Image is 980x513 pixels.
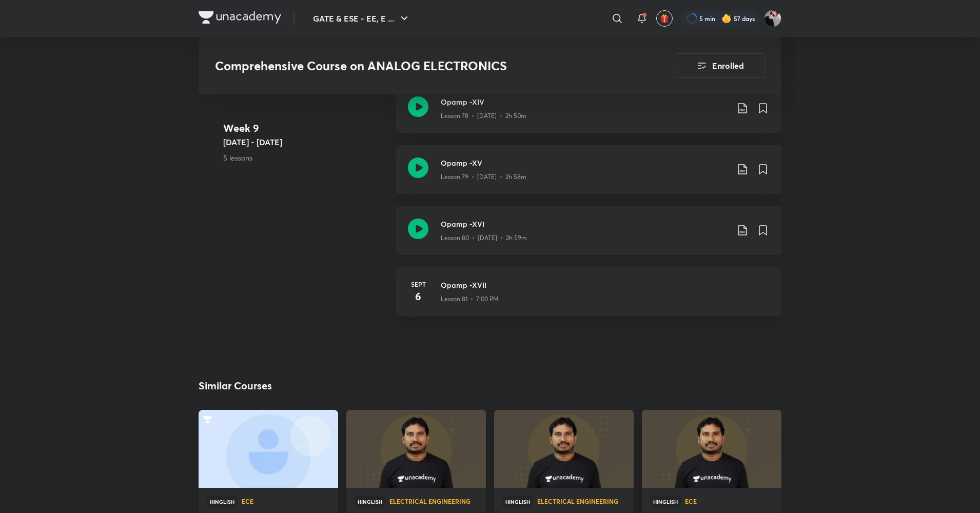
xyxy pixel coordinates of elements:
[650,496,681,507] span: Hinglish
[396,145,781,206] a: Opamp -XVLesson 79 • [DATE] • 2h 58m
[441,219,728,229] h3: Opamp -XVI
[242,498,330,505] a: ECE
[396,267,781,329] a: Sept6Opamp -XVIILesson 81 • 7:00 PM
[441,233,527,243] p: Lesson 80 • [DATE] • 2h 59m
[199,410,338,488] a: thumbnail
[199,378,272,393] h2: Similar Courses
[199,11,281,26] a: Company Logo
[408,289,428,304] h4: 6
[656,10,673,27] button: avatar
[389,498,478,504] span: Electrical Engineering
[307,8,417,29] button: GATE & ESE - EE, E ...
[242,498,330,504] span: ECE
[207,496,238,507] span: Hinglish
[408,280,428,289] h6: Sept
[660,14,669,23] img: avatar
[223,136,387,148] h5: [DATE] - [DATE]
[493,409,635,488] img: new-thumbnail
[441,111,526,121] p: Lesson 78 • [DATE] • 2h 50m
[441,157,728,168] h3: Opamp -XV
[199,11,281,24] img: Company Logo
[640,409,782,488] img: new-thumbnail
[396,84,781,145] a: Opamp -XIVLesson 78 • [DATE] • 2h 50m
[502,496,533,507] span: Hinglish
[494,410,634,488] a: new-thumbnail
[441,172,526,182] p: Lesson 79 • [DATE] • 2h 58m
[345,409,487,488] img: new-thumbnail
[346,410,486,488] a: new-thumbnail
[223,152,387,163] p: 5 lessons
[642,410,781,488] a: new-thumbnail
[215,58,617,73] h3: Comprehensive Course on ANALOG ELECTRONICS
[197,409,339,488] img: thumbnail
[537,498,625,505] a: Electrical Engineering
[721,13,732,24] img: streak
[223,121,387,136] h4: Week 9
[355,496,385,507] span: Hinglish
[685,498,773,505] a: ECE
[441,280,769,290] h3: Opamp -XVII
[685,498,773,504] span: ECE
[441,294,499,304] p: Lesson 81 • 7:00 PM
[675,53,765,78] button: Enrolled
[764,10,781,27] img: Ashutosh Tripathi
[537,498,625,504] span: Electrical Engineering
[389,498,478,505] a: Electrical Engineering
[441,96,728,107] h3: Opamp -XIV
[396,206,781,267] a: Opamp -XVILesson 80 • [DATE] • 2h 59m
